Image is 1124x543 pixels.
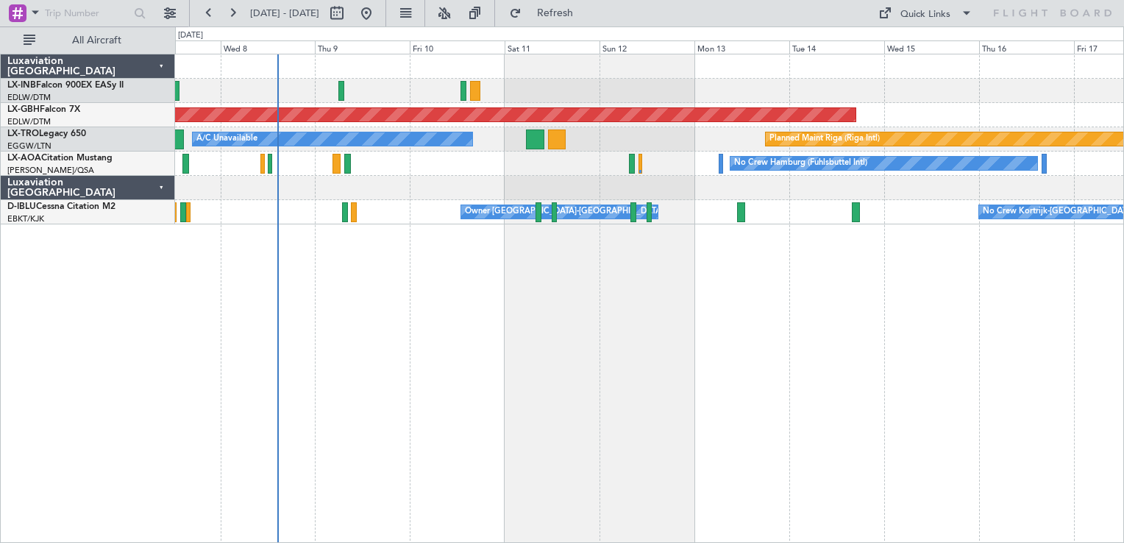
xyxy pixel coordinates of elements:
div: Planned Maint Riga (Riga Intl) [769,128,880,150]
div: Owner [GEOGRAPHIC_DATA]-[GEOGRAPHIC_DATA] [465,201,664,223]
div: [DATE] [178,29,203,42]
button: Quick Links [871,1,980,25]
div: No Crew Hamburg (Fuhlsbuttel Intl) [734,152,867,174]
span: D-IBLU [7,202,36,211]
span: LX-GBH [7,105,40,114]
span: LX-INB [7,81,36,90]
div: Wed 15 [884,40,979,54]
div: Quick Links [900,7,950,22]
a: EDLW/DTM [7,92,51,103]
a: LX-GBHFalcon 7X [7,105,80,114]
input: Trip Number [45,2,129,24]
div: Fri 10 [410,40,505,54]
div: A/C Unavailable [196,128,257,150]
span: LX-TRO [7,129,39,138]
a: LX-INBFalcon 900EX EASy II [7,81,124,90]
span: Refresh [524,8,586,18]
div: Thu 9 [315,40,410,54]
a: LX-AOACitation Mustang [7,154,113,163]
a: EBKT/KJK [7,213,44,224]
a: EGGW/LTN [7,141,51,152]
div: Tue 14 [789,40,884,54]
a: D-IBLUCessna Citation M2 [7,202,115,211]
div: Sat 11 [505,40,600,54]
button: Refresh [502,1,591,25]
div: Sun 12 [600,40,694,54]
span: All Aircraft [38,35,155,46]
span: [DATE] - [DATE] [250,7,319,20]
a: [PERSON_NAME]/QSA [7,165,94,176]
div: Thu 16 [979,40,1074,54]
span: LX-AOA [7,154,41,163]
a: LX-TROLegacy 650 [7,129,86,138]
button: All Aircraft [16,29,160,52]
a: EDLW/DTM [7,116,51,127]
div: Wed 8 [221,40,316,54]
div: Mon 13 [694,40,789,54]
